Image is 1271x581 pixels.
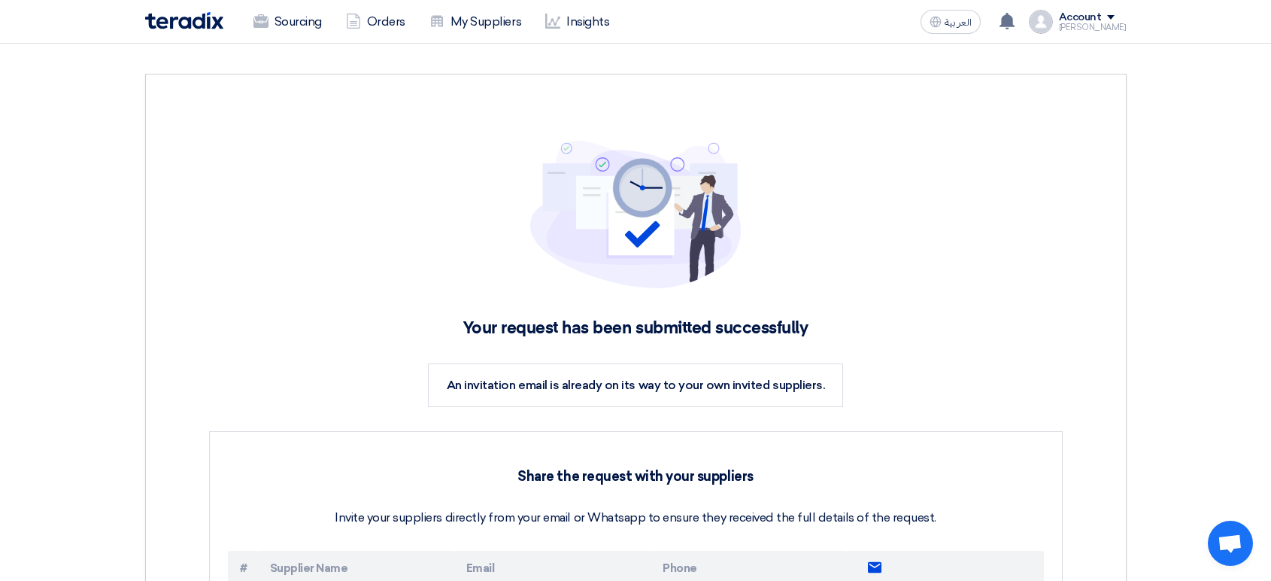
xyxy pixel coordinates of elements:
a: Orders [334,5,417,38]
a: Insights [533,5,621,38]
button: العربية [921,10,981,34]
a: Sourcing [241,5,334,38]
p: Invite your suppliers directly from your email or Whatsapp to ensure they received the full detai... [228,509,1044,527]
span: العربية [945,17,972,28]
div: Account [1059,11,1102,24]
h2: Your request has been submitted successfully [209,318,1063,339]
img: profile_test.png [1029,10,1053,34]
div: [PERSON_NAME] [1059,23,1127,32]
img: Teradix logo [145,12,223,29]
span: An invitation email is already on its way to your own invited suppliers. [447,378,824,392]
img: project-submitted.svg [530,141,741,288]
h3: Share the request with your suppliers [228,468,1044,485]
a: My Suppliers [417,5,533,38]
a: Open chat [1208,521,1253,566]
